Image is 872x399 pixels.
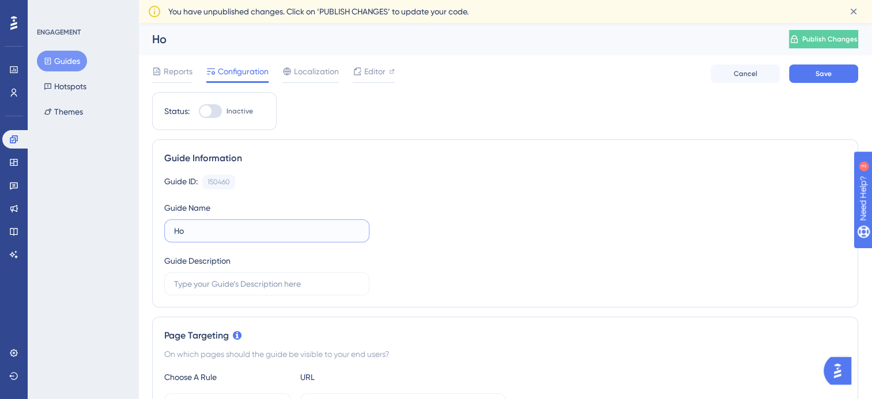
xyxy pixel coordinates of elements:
span: Localization [294,64,339,78]
button: Cancel [711,64,780,83]
button: Hotspots [37,76,93,97]
span: Configuration [218,64,269,78]
button: Themes [37,101,90,122]
input: Type your Guide’s Description here [174,278,360,290]
div: Guide ID: [164,174,198,189]
span: Inactive [227,107,253,116]
span: Save [816,69,832,78]
div: ENGAGEMENT [37,28,81,37]
span: Cancel [734,69,757,78]
div: URL [300,370,427,384]
span: You have unpublished changes. Click on ‘PUBLISH CHANGES’ to update your code. [168,5,469,18]
div: 3 [80,6,84,15]
iframe: UserGuiding AI Assistant Launcher [824,354,858,388]
span: Publish Changes [802,35,858,44]
div: Guide Name [164,201,210,215]
div: Page Targeting [164,329,846,343]
button: Guides [37,51,87,71]
div: On which pages should the guide be visible to your end users? [164,347,846,361]
div: 150460 [207,177,230,187]
button: Save [789,64,858,83]
div: Ho [152,31,760,47]
div: Status: [164,104,190,118]
div: Guide Information [164,151,846,165]
button: Publish Changes [789,30,858,48]
div: Choose A Rule [164,370,291,384]
span: Need Help? [27,3,72,17]
input: Type your Guide’s Name here [174,225,360,237]
span: Editor [364,64,386,78]
span: Reports [164,64,192,78]
div: Guide Description [164,254,231,268]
